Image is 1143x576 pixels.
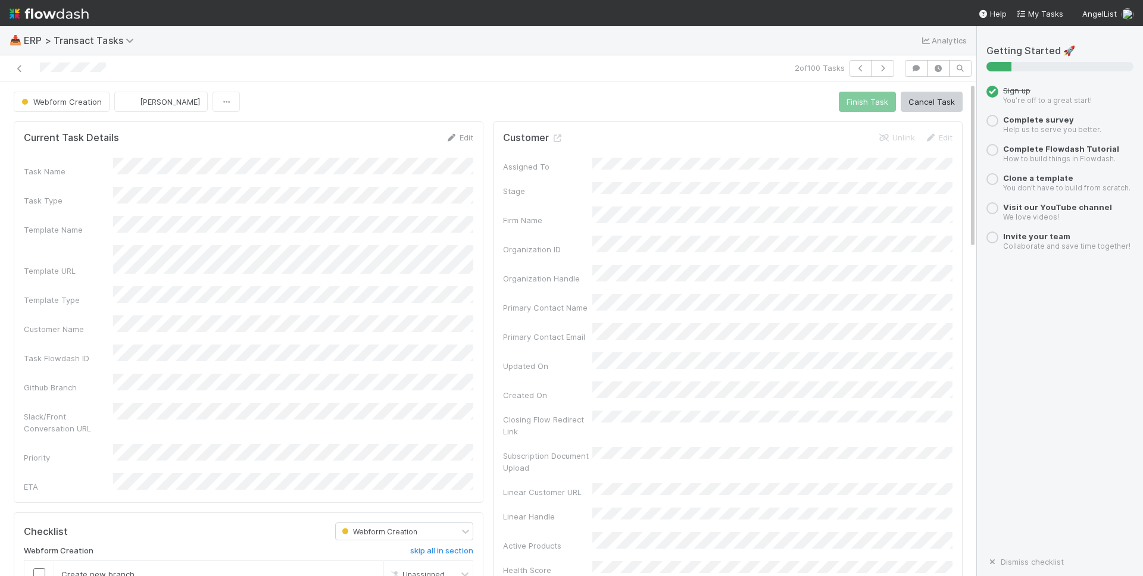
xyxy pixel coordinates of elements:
span: [PERSON_NAME] [140,97,200,107]
div: Organization Handle [503,273,592,284]
div: Closing Flow Redirect Link [503,414,592,437]
img: avatar_11833ecc-818b-4748-aee0-9d6cf8466369.png [1122,8,1133,20]
div: Active Products [503,540,592,552]
a: My Tasks [1016,8,1063,20]
small: Help us to serve you better. [1003,125,1101,134]
a: Invite your team [1003,231,1070,241]
small: Collaborate and save time together! [1003,242,1130,251]
h5: Getting Started 🚀 [986,45,1133,57]
h6: skip all in section [410,546,473,556]
div: Firm Name [503,214,592,226]
div: Customer Name [24,323,113,335]
span: My Tasks [1016,9,1063,18]
span: Webform Creation [19,97,102,107]
small: You don’t have to build from scratch. [1003,183,1130,192]
div: Github Branch [24,381,113,393]
div: Template URL [24,265,113,277]
div: Primary Contact Name [503,302,592,314]
div: ETA [24,481,113,493]
button: [PERSON_NAME] [114,92,208,112]
h5: Customer [503,132,563,144]
a: Edit [445,133,473,142]
a: skip all in section [410,546,473,561]
button: Cancel Task [901,92,963,112]
a: Edit [925,133,952,142]
a: Dismiss checklist [986,557,1064,566]
div: Template Name [24,224,113,236]
button: Webform Creation [14,92,110,112]
a: Visit our YouTube channel [1003,202,1112,212]
span: 📥 [10,35,21,45]
button: Finish Task [839,92,896,112]
a: Complete survey [1003,115,1074,124]
span: AngelList [1082,9,1117,18]
div: Help [978,8,1007,20]
a: Unlink [878,133,915,142]
small: We love videos! [1003,212,1059,221]
div: Organization ID [503,243,592,255]
span: Sign up [1003,86,1030,95]
a: Analytics [920,33,967,48]
small: How to build things in Flowdash. [1003,154,1116,163]
div: Stage [503,185,592,197]
div: Task Name [24,165,113,177]
div: Slack/Front Conversation URL [24,411,113,434]
span: 2 of 100 Tasks [795,62,845,74]
small: You’re off to a great start! [1003,96,1092,105]
a: Complete Flowdash Tutorial [1003,144,1119,154]
div: Task Type [24,195,113,206]
h6: Webform Creation [24,546,93,556]
div: Primary Contact Email [503,331,592,343]
span: ERP > Transact Tasks [24,35,140,46]
div: Linear Handle [503,511,592,522]
h5: Current Task Details [24,132,119,144]
a: Clone a template [1003,173,1073,183]
div: Assigned To [503,161,592,173]
div: Health Score [503,564,592,576]
div: Task Flowdash ID [24,352,113,364]
img: logo-inverted-e16ddd16eac7371096b0.svg [10,4,89,24]
h5: Checklist [24,526,68,538]
span: Webform Creation [339,527,417,536]
div: Subscription Document Upload [503,450,592,474]
img: avatar_11833ecc-818b-4748-aee0-9d6cf8466369.png [124,96,136,108]
div: Template Type [24,294,113,306]
div: Created On [503,389,592,401]
div: Priority [24,452,113,464]
div: Updated On [503,360,592,372]
div: Linear Customer URL [503,486,592,498]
